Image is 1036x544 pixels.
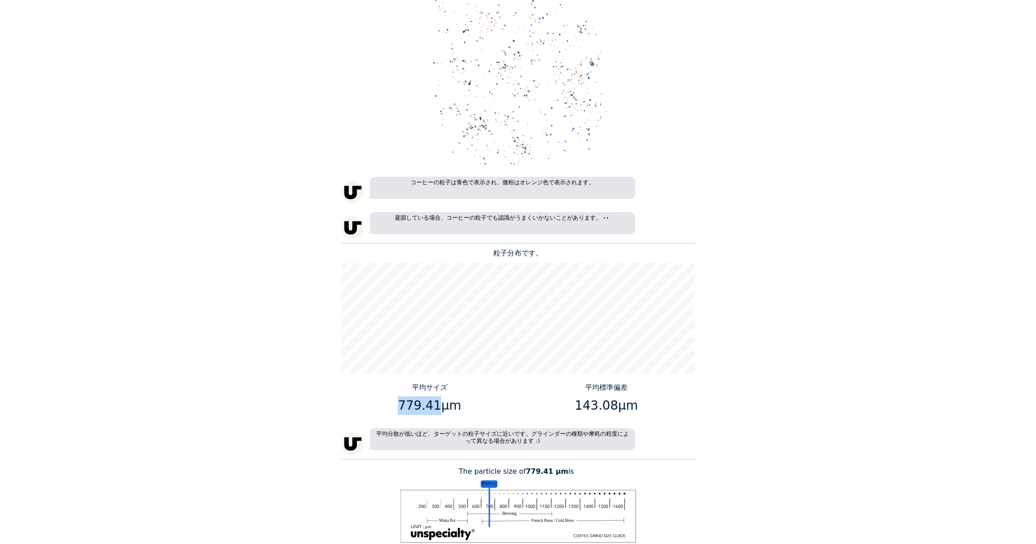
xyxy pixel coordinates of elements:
tspan: 平均サイズ [481,482,497,486]
p: 平均標準偏差 [522,382,692,393]
p: 凝固している場合、コーヒーの粒子でも認識がうまくいかないことがあります。 👀 [370,212,635,234]
p: コーヒーの粒子は青色で表示され、微粉はオレンジ色で表示されます。 [370,177,635,199]
p: 平均分散が低いほど、ターゲットの粒子サイズに近いです。グラインダーの種類や摩耗の程度によって異なる場合があります :) [370,428,635,450]
p: 粒子分布です。 [341,248,695,259]
b: 779.41 μm [526,467,568,476]
p: The particle size of is [341,466,695,477]
p: 779.41μm [345,396,515,415]
p: 平均サイズ [345,382,515,393]
img: unspecialty-logo [341,433,363,455]
img: unspecialty-logo [341,217,363,239]
img: unspecialty-logo [341,181,363,203]
p: 143.08μm [522,396,692,415]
